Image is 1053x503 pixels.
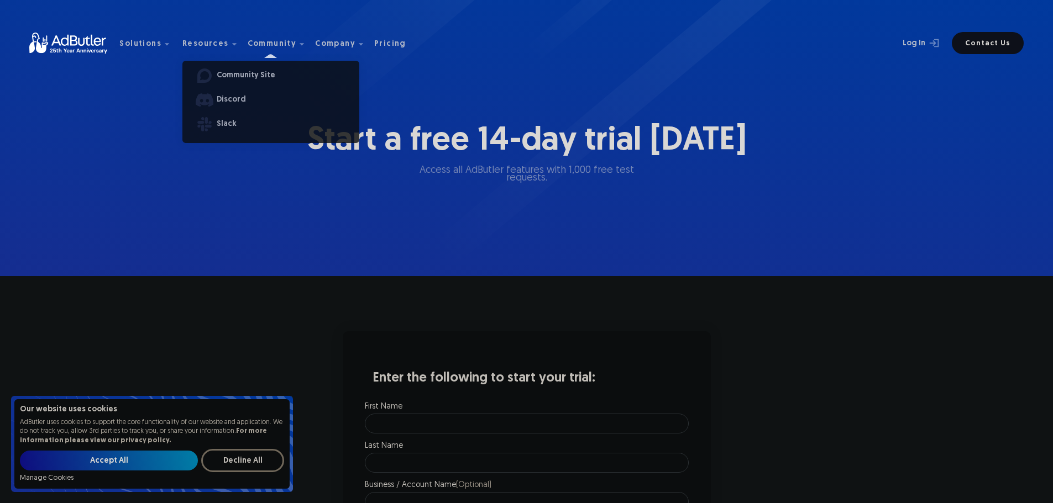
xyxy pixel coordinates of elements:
[182,61,359,143] nav: Community
[402,167,651,182] p: Access all AdButler features with 1,000 free test requests.
[20,449,284,482] form: Email Form
[20,418,284,446] p: AdButler uses cookies to support the core functionality of our website and application. We do not...
[952,32,1024,54] a: Contact Us
[20,406,284,414] h4: Our website uses cookies
[456,481,491,489] span: (Optional)
[365,370,689,398] h3: Enter the following to start your trial:
[315,25,372,61] div: Company
[20,474,74,482] a: Manage Cookies
[873,32,945,54] a: Log In
[248,25,313,61] div: Community
[119,25,178,61] div: Solutions
[119,40,161,48] div: Solutions
[315,40,355,48] div: Company
[365,442,689,450] label: Last Name
[303,121,750,161] h1: Start a free 14-day trial [DATE]
[217,72,359,80] a: Community Site
[365,481,689,489] label: Business / Account Name
[248,40,297,48] div: Community
[374,38,415,48] a: Pricing
[217,96,359,104] a: Discord
[201,449,284,472] input: Decline All
[374,40,406,48] div: Pricing
[182,25,245,61] div: Resources
[182,40,229,48] div: Resources
[217,120,359,128] a: Slack
[365,403,689,411] label: First Name
[20,451,198,470] input: Accept All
